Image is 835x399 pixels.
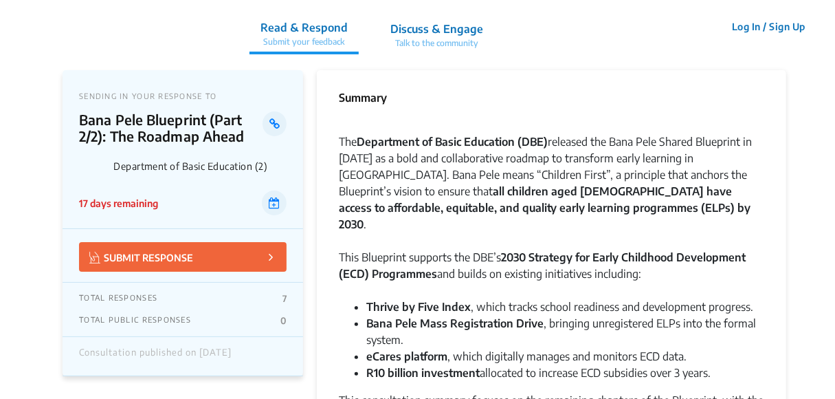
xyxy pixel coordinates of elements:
[79,315,191,326] p: TOTAL PUBLIC RESPONSES
[366,365,764,381] li: allocated to increase ECD subsidies over 3 years.
[723,16,814,37] button: Log In / Sign Up
[421,366,480,380] strong: investment
[79,91,287,100] p: SENDING IN YOUR RESPONSE TO
[366,315,764,348] li: , bringing unregistered ELPs into the formal system.
[366,299,764,315] li: , which tracks school readiness and development progress.
[366,366,419,380] strong: R10 billion
[280,315,287,326] p: 0
[357,135,548,149] strong: Department of Basic Education (DBE)
[366,316,544,330] strong: Bana Pele Mass Registration Drive
[79,293,157,304] p: TOTAL RESPONSES
[339,133,764,249] div: The released the Bana Pele Shared Blueprint in [DATE] as a bold and collaborative roadmap to tran...
[366,349,447,363] strong: eCares platform
[366,348,764,365] li: , which digitally manages and monitors ECD data.
[366,300,471,314] strong: Thrive by Five Index
[260,36,348,48] p: Submit your feedback
[89,249,193,265] p: SUBMIT RESPONSE
[79,242,287,272] button: SUBMIT RESPONSE
[79,347,232,365] div: Consultation published on [DATE]
[339,184,750,231] strong: all children aged [DEMOGRAPHIC_DATA] have access to affordable, equitable, and quality early lear...
[339,89,387,106] p: Summary
[89,252,100,263] img: Vector.jpg
[282,293,287,304] p: 7
[79,151,108,180] img: Department of Basic Education (2) logo
[260,19,348,36] p: Read & Respond
[390,37,483,50] p: Talk to the community
[390,21,483,37] p: Discuss & Engage
[79,196,158,211] p: 17 days remaining
[113,160,287,172] p: Department of Basic Education (2)
[339,249,764,299] div: This Blueprint supports the DBE’s and builds on existing initiatives including:
[339,250,746,281] strong: 2030 Strategy for Early Childhood Development (ECD) Programmes
[79,111,263,144] p: Bana Pele Blueprint (Part 2/2): The Roadmap Ahead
